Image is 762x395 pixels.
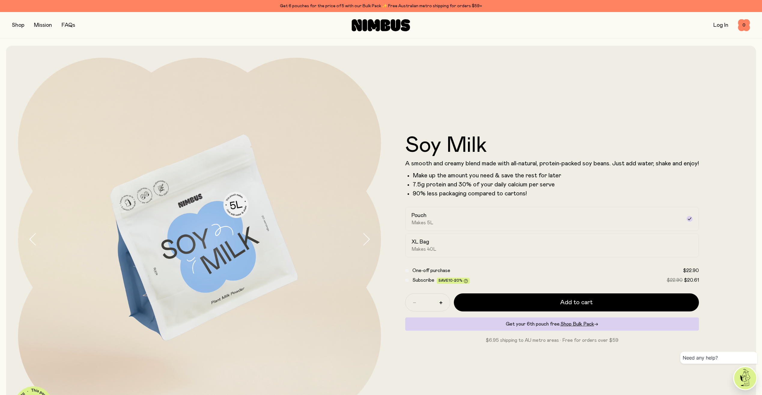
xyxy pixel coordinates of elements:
button: Add to cart [454,293,699,311]
div: Need any help? [680,352,757,364]
span: Add to cart [560,298,593,307]
span: Shop Bulk Pack [560,322,594,326]
span: Makes 40L [411,246,436,252]
span: One-off purchase [412,268,450,273]
h2: Pouch [411,212,427,219]
button: 0 [738,19,750,31]
h1: Soy Milk [405,135,699,156]
span: $20.61 [684,278,699,283]
div: Get your 6th pouch free. [405,317,699,331]
span: Subscribe [412,278,434,283]
a: Log In [713,23,728,28]
a: Shop Bulk Pack→ [560,322,598,326]
p: $6.95 shipping to AU metro areas · Free for orders over $59 [405,337,699,344]
p: 90% less packaging compared to cartons! [413,190,699,197]
h2: XL Bag [411,238,429,246]
a: Mission [34,23,52,28]
span: $22.90 [667,278,683,283]
span: Save [439,279,468,283]
span: 10-20% [448,279,463,282]
li: 7.5g protein and 30% of your daily calcium per serve [413,181,699,188]
span: $22.90 [683,268,699,273]
img: agent [734,367,756,389]
a: FAQs [62,23,75,28]
p: A smooth and creamy blend made with all-natural, protein-packed soy beans. Just add water, shake ... [405,160,699,167]
span: Makes 5L [411,220,433,226]
li: Make up the amount you need & save the rest for later [413,172,699,179]
div: Get 6 pouches for the price of 5 with our Bulk Pack ✨ Free Australian metro shipping for orders $59+ [12,2,750,10]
